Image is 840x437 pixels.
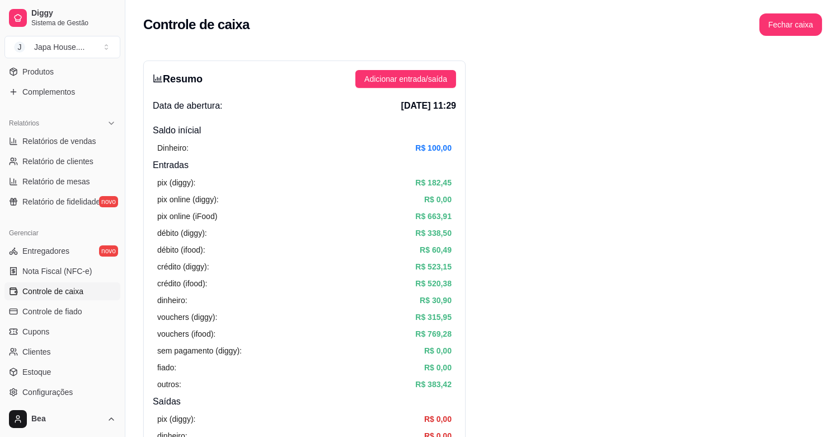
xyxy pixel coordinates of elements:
h4: Saídas [153,395,456,408]
article: R$ 60,49 [420,244,452,256]
article: pix online (iFood) [157,210,217,222]
button: Adicionar entrada/saída [355,70,456,88]
article: vouchers (ifood): [157,328,215,340]
span: Complementos [22,86,75,97]
article: outros: [157,378,181,390]
button: Select a team [4,36,120,58]
article: R$ 769,28 [415,328,452,340]
a: Clientes [4,343,120,361]
a: Nota Fiscal (NFC-e) [4,262,120,280]
span: bar-chart [153,73,163,83]
a: Relatórios de vendas [4,132,120,150]
article: débito (diggy): [157,227,207,239]
article: débito (ifood): [157,244,205,256]
article: R$ 520,38 [415,277,452,290]
a: Produtos [4,63,120,81]
article: R$ 30,90 [420,294,452,306]
article: R$ 315,95 [415,311,452,323]
span: Estoque [22,366,51,378]
span: Relatório de mesas [22,176,90,187]
article: R$ 338,50 [415,227,452,239]
span: Controle de caixa [22,286,83,297]
a: DiggySistema de Gestão [4,4,120,31]
a: Controle de fiado [4,303,120,320]
span: Clientes [22,346,51,357]
article: R$ 0,00 [424,193,452,206]
article: R$ 0,00 [424,361,452,374]
h3: Resumo [153,71,203,87]
span: Relatório de clientes [22,156,93,167]
span: Bea [31,414,102,424]
a: Estoque [4,363,120,381]
a: Entregadoresnovo [4,242,120,260]
button: Bea [4,406,120,433]
span: Diggy [31,8,116,18]
article: dinheiro: [157,294,187,306]
article: R$ 383,42 [415,378,452,390]
span: Cupons [22,326,49,337]
span: Adicionar entrada/saída [364,73,447,85]
article: pix (diggy): [157,176,195,189]
article: R$ 0,00 [424,345,452,357]
span: Nota Fiscal (NFC-e) [22,266,92,277]
button: Fechar caixa [759,13,822,36]
article: R$ 663,91 [415,210,452,222]
a: Relatório de fidelidadenovo [4,193,120,211]
a: Controle de caixa [4,282,120,300]
article: R$ 523,15 [415,261,452,273]
span: J [14,41,25,53]
span: Relatórios de vendas [22,136,96,147]
h2: Controle de caixa [143,16,250,34]
article: pix (diggy): [157,413,195,425]
article: crédito (ifood): [157,277,207,290]
article: fiado: [157,361,176,374]
span: Relatório de fidelidade [22,196,100,207]
a: Relatório de clientes [4,152,120,170]
span: Relatórios [9,119,39,128]
span: Entregadores [22,245,69,257]
a: Cupons [4,323,120,341]
article: pix online (diggy): [157,193,219,206]
h4: Entradas [153,159,456,172]
span: Data de abertura: [153,99,223,113]
article: sem pagamento (diggy): [157,345,242,357]
article: R$ 100,00 [415,142,452,154]
span: [DATE] 11:29 [401,99,456,113]
article: R$ 0,00 [424,413,452,425]
article: Dinheiro: [157,142,189,154]
a: Relatório de mesas [4,173,120,190]
span: Produtos [22,66,54,77]
a: Complementos [4,83,120,101]
span: Controle de fiado [22,306,82,317]
span: Sistema de Gestão [31,18,116,27]
div: Gerenciar [4,224,120,242]
div: Japa House. ... [34,41,85,53]
article: crédito (diggy): [157,261,209,273]
span: Configurações [22,387,73,398]
a: Configurações [4,383,120,401]
h4: Saldo inícial [153,124,456,137]
article: R$ 182,45 [415,176,452,189]
article: vouchers (diggy): [157,311,217,323]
